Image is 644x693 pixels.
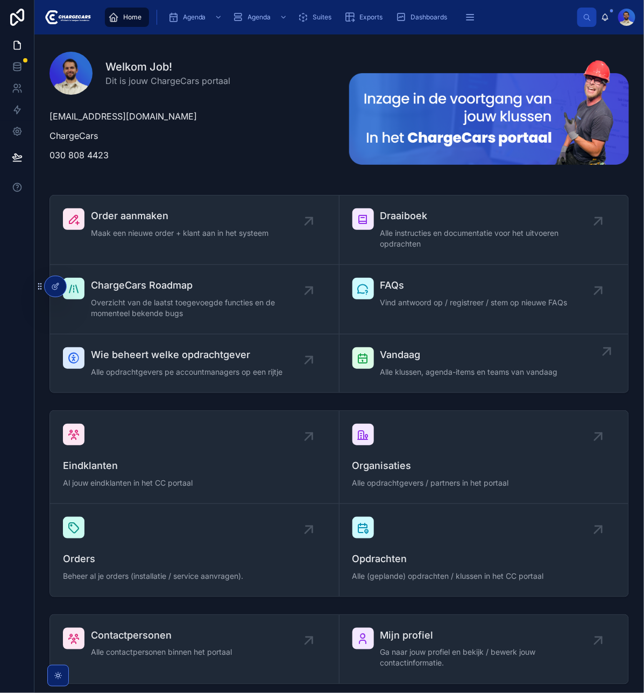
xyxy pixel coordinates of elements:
[50,411,339,504] a: EindklantenAl jouw eindklanten in het CC portaal
[63,571,326,582] span: Beheer al je orders (installatie / service aanvragen).
[380,297,568,308] span: Vind antwoord op / registreer / stem op nieuwe FAQs
[352,571,616,582] span: Alle (geplande) opdrachten / klussen in het CC portaal
[91,347,282,362] span: Wie beheert welke opdrachtgever
[91,628,232,643] span: Contactpersonen
[380,347,558,362] span: Vandaag
[352,551,616,566] span: Opdrachten
[380,208,599,223] span: Draaiboek
[100,5,577,29] div: scrollable content
[380,367,558,377] span: Alle klussen, agenda-items en teams van vandaag
[352,458,616,473] span: Organisaties
[352,478,616,488] span: Alle opdrachtgevers / partners in het portaal
[339,504,629,597] a: OpdrachtenAlle (geplande) opdrachten / klussen in het CC portaal
[50,504,339,597] a: OrdersBeheer al je orders (installatie / service aanvragen).
[91,228,268,239] span: Maak een nieuwe order + klant aan in het systeem
[339,265,629,334] a: FAQsVind antwoord op / registreer / stem op nieuwe FAQs
[43,9,91,26] img: App logo
[63,458,326,473] span: Eindklanten
[393,8,455,27] a: Dashboards
[50,265,339,334] a: ChargeCars RoadmapOverzicht van de laatst toegevoegde functies en de momenteel bekende bugs
[339,334,629,393] a: VandaagAlle klussen, agenda-items en teams van vandaag
[105,74,230,87] span: Dit is jouw ChargeCars portaal
[380,628,599,643] span: Mijn profiel
[50,334,339,393] a: Wie beheert welke opdrachtgeverAlle opdrachtgevers pe accountmanagers op een rijtje
[339,411,629,504] a: OrganisatiesAlle opdrachtgevers / partners in het portaal
[380,647,599,669] span: Ga naar jouw profiel en bekijk / bewerk jouw contactinformatie.
[295,8,339,27] a: Suites
[339,195,629,265] a: DraaiboekAlle instructies en documentatie voor het uitvoeren opdrachten
[165,8,228,27] a: Agenda
[91,208,268,223] span: Order aanmaken
[230,8,293,27] a: Agenda
[105,59,230,74] h1: Welkom Job!
[49,149,330,162] p: 030 808 4423
[349,60,629,165] img: 23681-Frame-213-(2).png
[50,615,339,684] a: ContactpersonenAlle contactpersonen binnen het portaal
[123,13,141,22] span: Home
[360,13,383,22] span: Exports
[50,195,339,265] a: Order aanmakenMaak een nieuwe order + klant aan in het systeem
[91,278,309,293] span: ChargeCars Roadmap
[49,110,330,123] p: [EMAIL_ADDRESS][DOMAIN_NAME]
[342,8,391,27] a: Exports
[248,13,271,22] span: Agenda
[380,228,599,249] span: Alle instructies en documentatie voor het uitvoeren opdrachten
[339,615,629,684] a: Mijn profielGa naar jouw profiel en bekijk / bewerk jouw contactinformatie.
[63,551,326,566] span: Orders
[380,278,568,293] span: FAQs
[63,478,326,488] span: Al jouw eindklanten in het CC portaal
[411,13,448,22] span: Dashboards
[183,13,206,22] span: Agenda
[91,297,309,319] span: Overzicht van de laatst toegevoegde functies en de momenteel bekende bugs
[105,8,149,27] a: Home
[313,13,332,22] span: Suites
[49,129,330,142] p: ChargeCars
[91,367,282,377] span: Alle opdrachtgevers pe accountmanagers op een rijtje
[91,647,232,658] span: Alle contactpersonen binnen het portaal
